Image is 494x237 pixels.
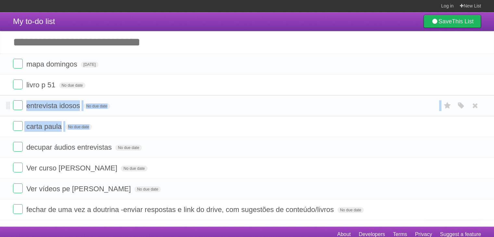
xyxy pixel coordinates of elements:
[59,82,85,88] span: No due date
[134,186,161,192] span: No due date
[13,121,23,131] label: Done
[337,207,364,213] span: No due date
[26,143,113,151] span: decupar áudios entrevistas
[121,166,147,171] span: No due date
[81,62,98,68] span: [DATE]
[26,60,79,68] span: mapa domingos
[26,81,57,89] span: livro p 51
[13,80,23,89] label: Done
[26,102,82,110] span: entrevista idosos
[13,59,23,69] label: Done
[26,122,63,131] span: carta paula
[424,15,481,28] a: SaveThis List
[26,164,119,172] span: Ver curso [PERSON_NAME]
[13,204,23,214] label: Done
[26,185,133,193] span: Ver vídeos pe [PERSON_NAME]
[13,142,23,152] label: Done
[13,183,23,193] label: Done
[441,100,454,111] label: Star task
[115,145,142,151] span: No due date
[452,18,474,25] b: This List
[83,103,110,109] span: No due date
[65,124,92,130] span: No due date
[13,163,23,172] label: Done
[13,17,55,26] span: My to-do list
[26,206,336,214] span: fechar de uma vez a doutrina -enviar respostas e link do drive, com sugestões de conteúdo/livros
[13,100,23,110] label: Done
